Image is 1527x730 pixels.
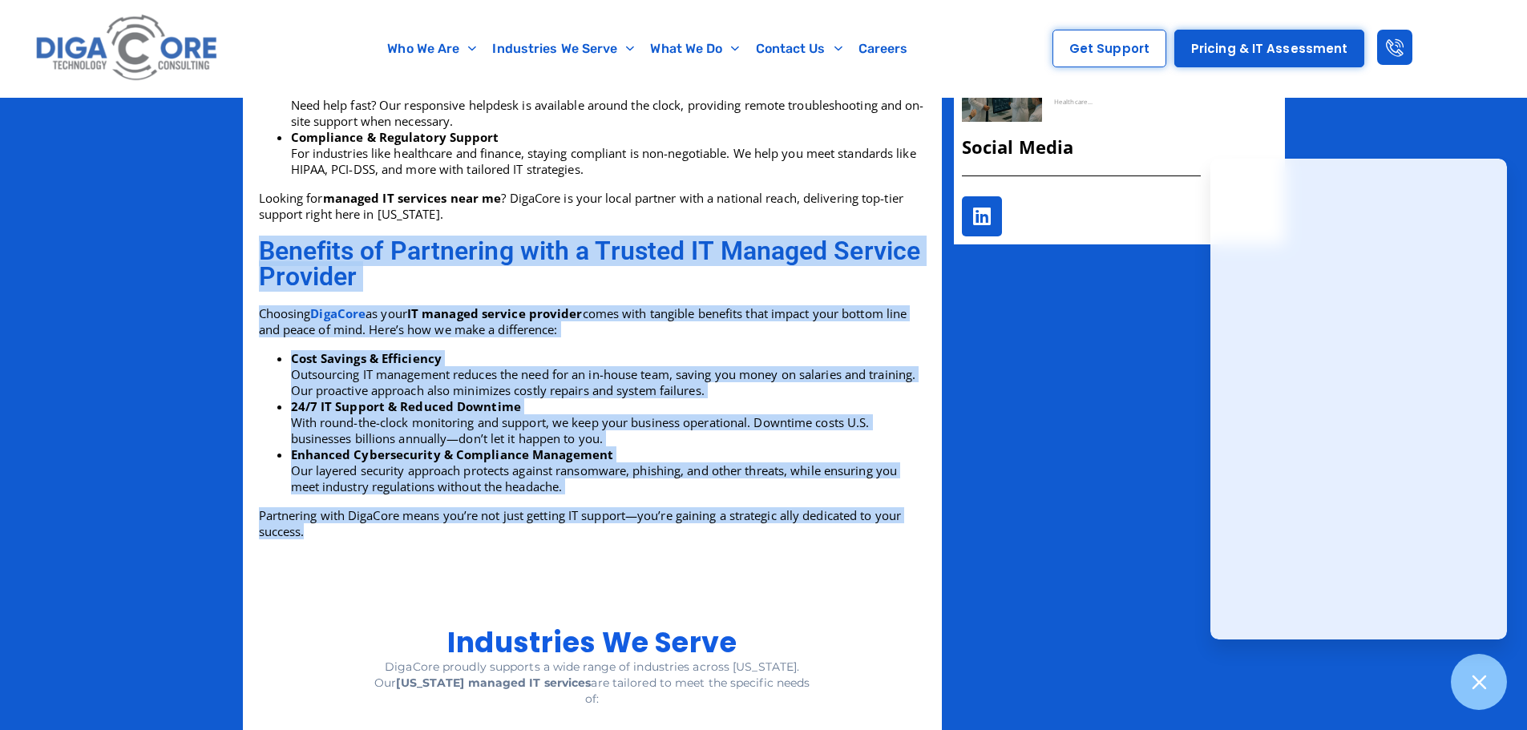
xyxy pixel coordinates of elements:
a: DigaCore [310,305,366,321]
strong: IT managed service provider [407,305,583,321]
strong: Enhanced Cybersecurity & Compliance Management [291,446,614,462]
nav: Menu [301,30,996,67]
h2: Industries We Serve [251,627,934,659]
iframe: Chatgenie Messenger [1210,159,1507,639]
strong: managed IT services near me [323,190,502,206]
div: Healthcare... [1054,94,1265,110]
strong: Cost Savings & Efficiency [291,350,442,366]
strong: [US_STATE] managed IT services [396,676,591,690]
span: Get Support [1069,42,1149,54]
strong: Compliance & Regulatory Support [291,129,499,145]
a: Who We Are [379,30,484,67]
a: Contact Us [748,30,850,67]
a: Careers [850,30,916,67]
a: Pricing & IT Assessment [1174,30,1364,67]
li: Outsourcing IT management reduces the need for an in-house team, saving you money on salaries and... [291,350,926,398]
h2: Benefits of Partnering with a Trusted IT Managed Service Provider [259,238,926,289]
li: With round-the-clock monitoring and support, we keep your business operational. Downtime costs U.... [291,398,926,446]
p: DigaCore proudly supports a wide range of industries across [US_STATE]. Our are tailored to meet ... [371,659,814,707]
li: Need help fast? Our responsive helpdesk is available around the clock, providing remote troublesh... [291,81,926,129]
img: Digacore logo 1 [31,8,224,89]
a: Industries We Serve [484,30,642,67]
strong: 24/7 IT Support & Reduced Downtime [291,398,521,414]
a: What We Do [642,30,747,67]
p: Looking for ? DigaCore is your local partner with a national reach, delivering top-tier support r... [259,190,926,222]
li: Our layered security approach protects against ransomware, phishing, and other threats, while ens... [291,446,926,494]
span: Pricing & IT Assessment [1191,42,1347,54]
h2: Social Media [962,138,1277,155]
a: Get Support [1052,30,1166,67]
p: Partnering with DigaCore means you’re not just getting IT support—you’re gaining a strategic ally... [259,507,926,539]
li: For industries like healthcare and finance, staying compliant is non-negotiable. We help you meet... [291,129,926,177]
p: Choosing as your comes with tangible benefits that impact your bottom line and peace of mind. Her... [259,305,926,337]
